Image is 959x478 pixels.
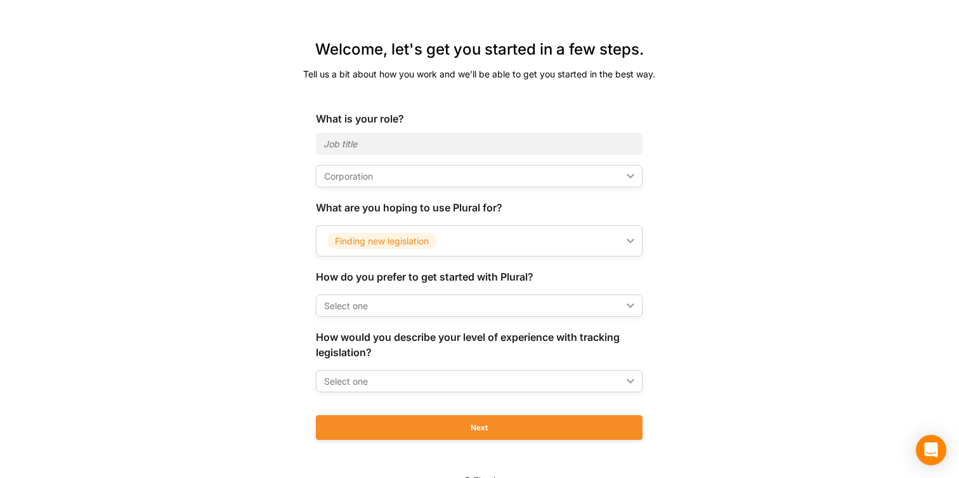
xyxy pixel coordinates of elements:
[327,233,436,249] span: Finding new legislation
[316,269,643,284] div: How do you prefer to get started with Plural?
[316,200,643,215] div: What are you hoping to use Plural for?
[916,435,946,465] div: Open Intercom Messenger
[262,38,698,61] div: Welcome, let's get you started in a few steps.
[316,111,643,126] div: What is your role?
[316,329,643,360] div: How would you describe your level of experience with tracking legislation?
[324,299,622,312] div: Select one
[262,67,698,81] div: Tell us a bit about how you work and we’ll be able to get you started in the best way.
[324,169,622,183] div: Corporation
[324,375,622,388] div: Select one
[316,415,643,440] button: Next
[316,133,643,155] input: Job title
